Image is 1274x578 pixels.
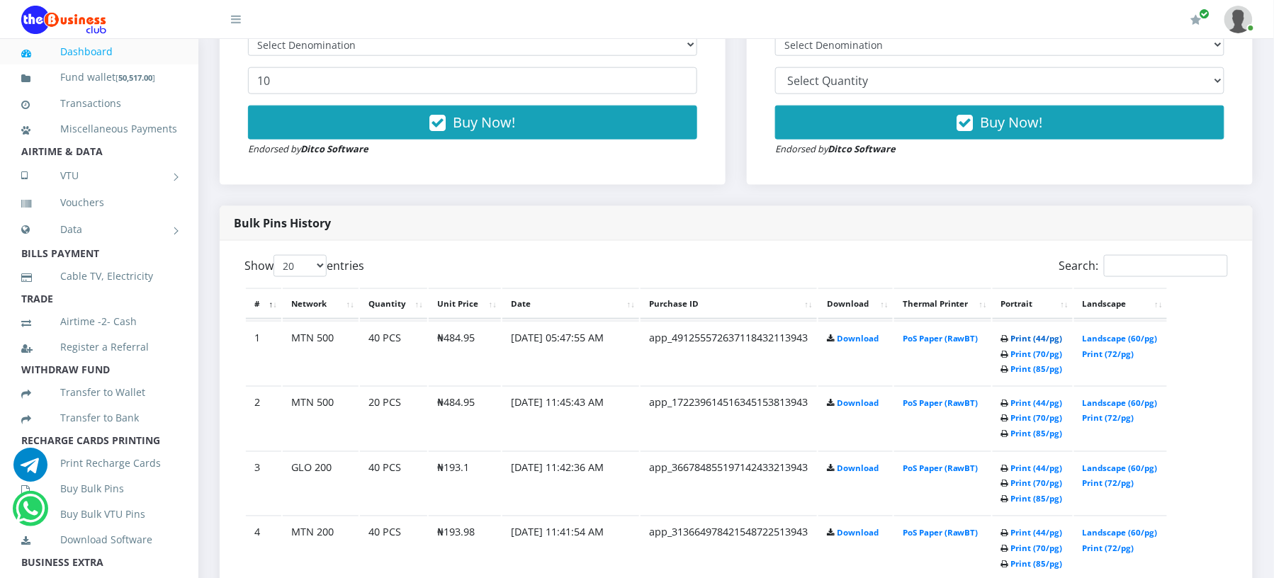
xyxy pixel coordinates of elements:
a: Airtime -2- Cash [21,305,177,338]
a: Print (44/pg) [1011,463,1063,474]
a: Download [837,333,879,344]
a: Print (44/pg) [1011,398,1063,409]
td: [DATE] 05:47:55 AM [502,321,639,385]
td: ₦484.95 [429,386,501,450]
a: Buy Bulk Pins [21,472,177,505]
a: Print (44/pg) [1011,528,1063,538]
label: Search: [1059,255,1228,277]
button: Buy Now! [775,106,1224,140]
a: Print (70/pg) [1011,478,1063,489]
a: Cable TV, Electricity [21,260,177,293]
span: Buy Now! [981,113,1043,132]
a: PoS Paper (RawBT) [903,398,979,409]
a: Print (85/pg) [1011,494,1063,504]
th: #: activate to sort column descending [246,288,281,319]
th: Download: activate to sort column ascending [818,288,893,319]
td: 2 [246,386,281,450]
td: [DATE] 11:45:43 AM [502,386,639,450]
a: Vouchers [21,186,177,219]
span: Buy Now! [453,113,516,132]
td: GLO 200 [283,451,359,515]
a: VTU [21,158,177,193]
td: app_366784855197142433213943 [641,451,817,515]
a: Print (72/pg) [1083,413,1134,424]
strong: Ditco Software [828,142,896,155]
b: 50,517.00 [118,72,152,83]
a: Miscellaneous Payments [21,113,177,145]
a: Print (70/pg) [1011,543,1063,554]
a: Print (70/pg) [1011,348,1063,359]
a: Download [837,528,879,538]
a: Buy Bulk VTU Pins [21,498,177,531]
label: Show entries [244,255,364,277]
td: 3 [246,451,281,515]
td: 20 PCS [360,386,427,450]
small: Endorsed by [775,142,896,155]
a: Print (72/pg) [1083,478,1134,489]
strong: Ditco Software [300,142,368,155]
th: Quantity: activate to sort column ascending [360,288,427,319]
td: app_172239614516345153813943 [641,386,817,450]
a: Register a Referral [21,331,177,363]
a: Print (85/pg) [1011,363,1063,374]
a: Transfer to Bank [21,402,177,434]
i: Renew/Upgrade Subscription [1191,14,1202,25]
span: Renew/Upgrade Subscription [1200,8,1210,19]
td: MTN 500 [283,321,359,385]
a: PoS Paper (RawBT) [903,333,979,344]
a: Download [837,463,879,474]
a: Print (85/pg) [1011,559,1063,569]
a: Transfer to Wallet [21,376,177,409]
input: Search: [1104,255,1228,277]
strong: Bulk Pins History [234,215,331,231]
td: 40 PCS [360,451,427,515]
a: PoS Paper (RawBT) [903,528,979,538]
small: [ ] [115,72,155,83]
td: 1 [246,321,281,385]
a: Landscape (60/pg) [1083,333,1158,344]
td: ₦484.95 [429,321,501,385]
td: 40 PCS [360,321,427,385]
a: Transactions [21,87,177,120]
th: Landscape: activate to sort column ascending [1074,288,1167,319]
a: Download [837,398,879,409]
a: Print (72/pg) [1083,543,1134,554]
button: Buy Now! [248,106,697,140]
td: ₦193.1 [429,451,501,515]
td: app_491255572637118432113943 [641,321,817,385]
a: Landscape (60/pg) [1083,463,1158,474]
small: Endorsed by [248,142,368,155]
a: Print (72/pg) [1083,348,1134,359]
a: Print (70/pg) [1011,413,1063,424]
select: Showentries [274,255,327,277]
a: Landscape (60/pg) [1083,528,1158,538]
input: Enter Quantity [248,67,697,94]
a: Landscape (60/pg) [1083,398,1158,409]
th: Unit Price: activate to sort column ascending [429,288,501,319]
a: Chat for support [16,502,45,526]
th: Thermal Printer: activate to sort column ascending [894,288,991,319]
img: User [1224,6,1253,33]
td: MTN 500 [283,386,359,450]
a: Print (44/pg) [1011,333,1063,344]
th: Purchase ID: activate to sort column ascending [641,288,817,319]
a: Print Recharge Cards [21,447,177,480]
a: Print (85/pg) [1011,429,1063,439]
th: Portrait: activate to sort column ascending [993,288,1073,319]
a: Chat for support [13,458,47,482]
a: Data [21,212,177,247]
th: Network: activate to sort column ascending [283,288,359,319]
a: Dashboard [21,35,177,68]
a: Download Software [21,523,177,556]
td: [DATE] 11:42:36 AM [502,451,639,515]
th: Date: activate to sort column ascending [502,288,639,319]
img: Logo [21,6,106,34]
a: PoS Paper (RawBT) [903,463,979,474]
a: Fund wallet[50,517.00] [21,61,177,94]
